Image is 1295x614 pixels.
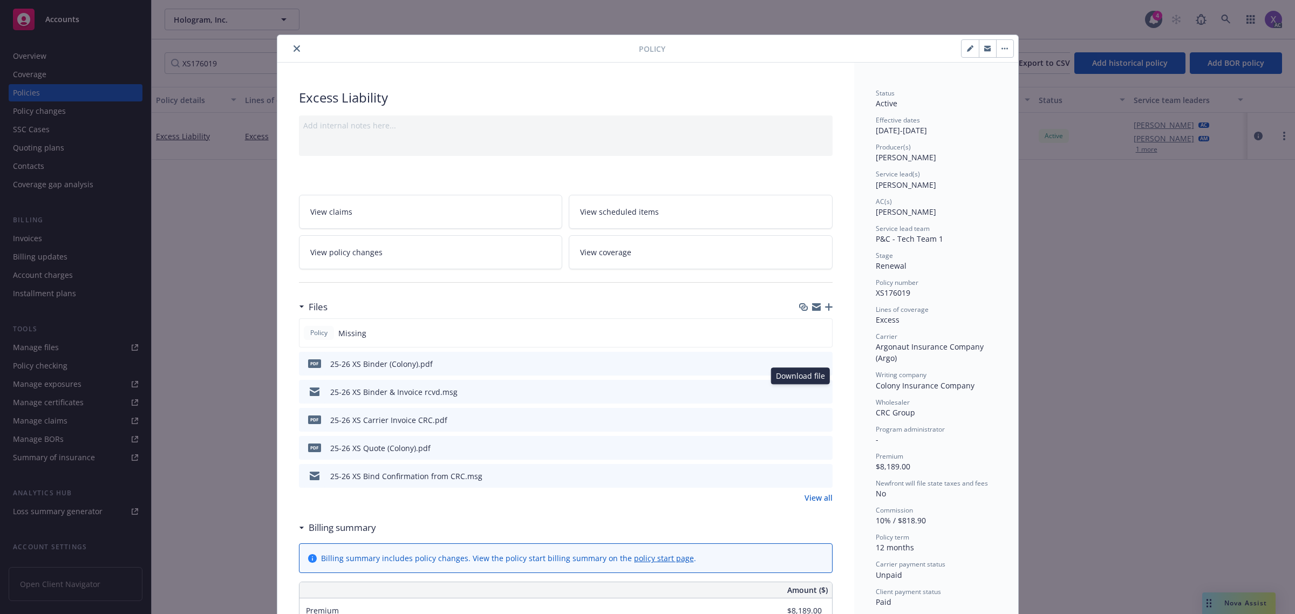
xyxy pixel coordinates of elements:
span: Wholesaler [876,398,910,407]
span: XS176019 [876,288,910,298]
span: Policy term [876,533,909,542]
div: 25-26 XS Bind Confirmation from CRC.msg [330,470,482,482]
span: pdf [308,359,321,367]
span: Writing company [876,370,926,379]
a: View all [805,492,833,503]
span: 10% / $818.90 [876,515,926,526]
span: pdf [308,444,321,452]
button: preview file [819,442,828,454]
span: Paid [876,597,891,607]
a: View scheduled items [569,195,833,229]
span: Lines of coverage [876,305,929,314]
span: Missing [338,328,366,339]
span: Policy [308,328,330,338]
button: close [290,42,303,55]
span: Unpaid [876,570,902,580]
span: Amount ($) [787,584,828,596]
div: Billing summary [299,521,376,535]
span: Client payment status [876,587,941,596]
span: View claims [310,206,352,217]
div: Excess Liability [299,88,833,107]
span: Status [876,88,895,98]
span: [PERSON_NAME] [876,180,936,190]
span: Policy number [876,278,918,287]
span: AC(s) [876,197,892,206]
span: Stage [876,251,893,260]
button: preview file [819,386,828,398]
span: Producer(s) [876,142,911,152]
a: View policy changes [299,235,563,269]
div: 25-26 XS Quote (Colony).pdf [330,442,431,454]
span: No [876,488,886,499]
span: Program administrator [876,425,945,434]
button: download file [801,358,810,370]
div: [DATE] - [DATE] [876,115,997,136]
button: download file [801,470,810,482]
div: Files [299,300,328,314]
div: Add internal notes here... [303,120,828,131]
span: P&C - Tech Team 1 [876,234,943,244]
span: Argonaut Insurance Company (Argo) [876,342,986,363]
button: download file [801,442,810,454]
div: Billing summary includes policy changes. View the policy start billing summary on the . [321,552,696,564]
button: preview file [819,470,828,482]
a: View claims [299,195,563,229]
span: Renewal [876,261,906,271]
span: [PERSON_NAME] [876,207,936,217]
h3: Files [309,300,328,314]
span: CRC Group [876,407,915,418]
span: Active [876,98,897,108]
span: 12 months [876,542,914,552]
div: Excess [876,314,997,325]
button: download file [801,386,810,398]
div: 25-26 XS Carrier Invoice CRC.pdf [330,414,447,426]
button: download file [801,414,810,426]
span: Premium [876,452,903,461]
span: Carrier payment status [876,560,945,569]
span: View coverage [580,247,631,258]
span: Carrier [876,332,897,341]
span: View policy changes [310,247,383,258]
span: Service lead team [876,224,930,233]
span: [PERSON_NAME] [876,152,936,162]
span: Newfront will file state taxes and fees [876,479,988,488]
span: Service lead(s) [876,169,920,179]
div: 25-26 XS Binder & Invoice rcvd.msg [330,386,458,398]
span: Policy [639,43,665,54]
span: pdf [308,415,321,424]
h3: Billing summary [309,521,376,535]
span: Commission [876,506,913,515]
div: 25-26 XS Binder (Colony).pdf [330,358,433,370]
a: View coverage [569,235,833,269]
span: - [876,434,878,445]
button: preview file [819,358,828,370]
span: Effective dates [876,115,920,125]
div: Download file [771,367,830,384]
span: Colony Insurance Company [876,380,974,391]
button: preview file [819,414,828,426]
span: View scheduled items [580,206,659,217]
a: policy start page [634,553,694,563]
span: $8,189.00 [876,461,910,472]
